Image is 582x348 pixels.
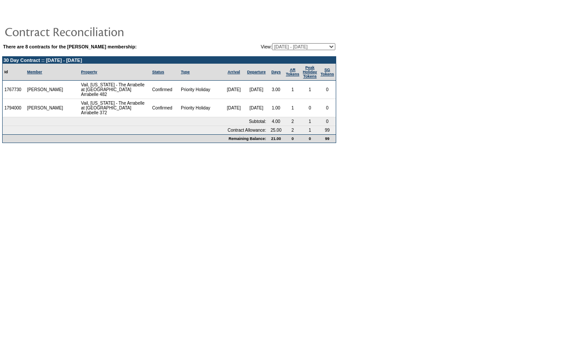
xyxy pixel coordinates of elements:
td: 0 [319,99,336,117]
img: pgTtlContractReconciliation.gif [4,23,179,40]
td: 1767730 [3,81,25,99]
td: View: [217,43,335,50]
td: 1 [301,117,319,126]
td: Vail, [US_STATE] - The Arrabelle at [GEOGRAPHIC_DATA] Arrabelle 482 [79,81,151,99]
td: 0 [284,134,301,143]
td: 2 [284,126,301,134]
td: [PERSON_NAME] [25,81,65,99]
td: [DATE] [223,81,245,99]
td: 1 [301,126,319,134]
td: 99 [319,134,336,143]
td: 1 [301,81,319,99]
td: Priority Holiday [179,81,223,99]
td: 4.00 [268,117,284,126]
td: 0 [319,117,336,126]
td: [DATE] [245,99,268,117]
td: Contract Allowance: [3,126,268,134]
td: [DATE] [245,81,268,99]
b: There are 8 contracts for the [PERSON_NAME] membership: [3,44,137,49]
td: 0 [319,81,336,99]
a: Member [27,70,42,74]
td: 99 [319,126,336,134]
a: SGTokens [320,68,334,76]
a: Property [81,70,97,74]
td: 25.00 [268,126,284,134]
td: Subtotal: [3,117,268,126]
td: Remaining Balance: [3,134,268,143]
td: [PERSON_NAME] [25,99,65,117]
td: 21.00 [268,134,284,143]
td: Priority Holiday [179,99,223,117]
a: Type [181,70,189,74]
td: 1 [284,81,301,99]
td: Confirmed [150,81,179,99]
td: 0 [301,134,319,143]
td: Vail, [US_STATE] - The Arrabelle at [GEOGRAPHIC_DATA] Arrabelle 372 [79,99,151,117]
a: Arrival [227,70,240,74]
td: [DATE] [223,99,245,117]
td: 1.00 [268,99,284,117]
td: 1794000 [3,99,25,117]
a: Departure [247,70,266,74]
a: Days [271,70,281,74]
td: 3.00 [268,81,284,99]
td: Confirmed [150,99,179,117]
a: ARTokens [286,68,300,76]
td: 30 Day Contract :: [DATE] - [DATE] [3,57,336,64]
td: 1 [284,99,301,117]
td: 2 [284,117,301,126]
a: Peak HolidayTokens [303,65,317,78]
a: Status [152,70,164,74]
td: 0 [301,99,319,117]
td: Id [3,64,25,81]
